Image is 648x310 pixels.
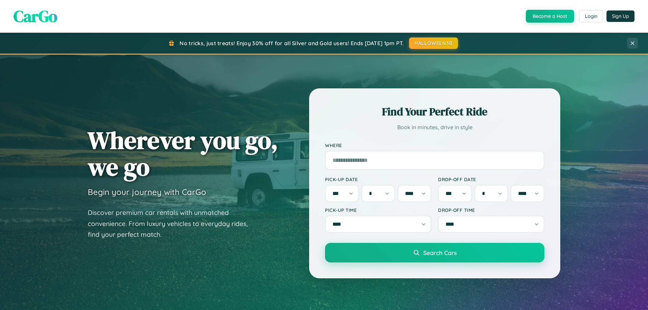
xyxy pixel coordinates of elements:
[325,207,431,213] label: Pick-up Time
[606,10,634,22] button: Sign Up
[325,142,544,148] label: Where
[88,187,206,197] h3: Begin your journey with CarGo
[423,249,457,256] span: Search Cars
[579,10,603,22] button: Login
[325,122,544,132] p: Book in minutes, drive in style
[409,37,458,49] button: HALLOWEEN30
[526,10,574,23] button: Become a Host
[88,207,256,240] p: Discover premium car rentals with unmatched convenience. From luxury vehicles to everyday rides, ...
[88,127,278,180] h1: Wherever you go, we go
[325,104,544,119] h2: Find Your Perfect Ride
[438,176,544,182] label: Drop-off Date
[13,5,57,27] span: CarGo
[180,40,404,47] span: No tricks, just treats! Enjoy 30% off for all Silver and Gold users! Ends [DATE] 1pm PT.
[325,176,431,182] label: Pick-up Date
[438,207,544,213] label: Drop-off Time
[325,243,544,262] button: Search Cars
